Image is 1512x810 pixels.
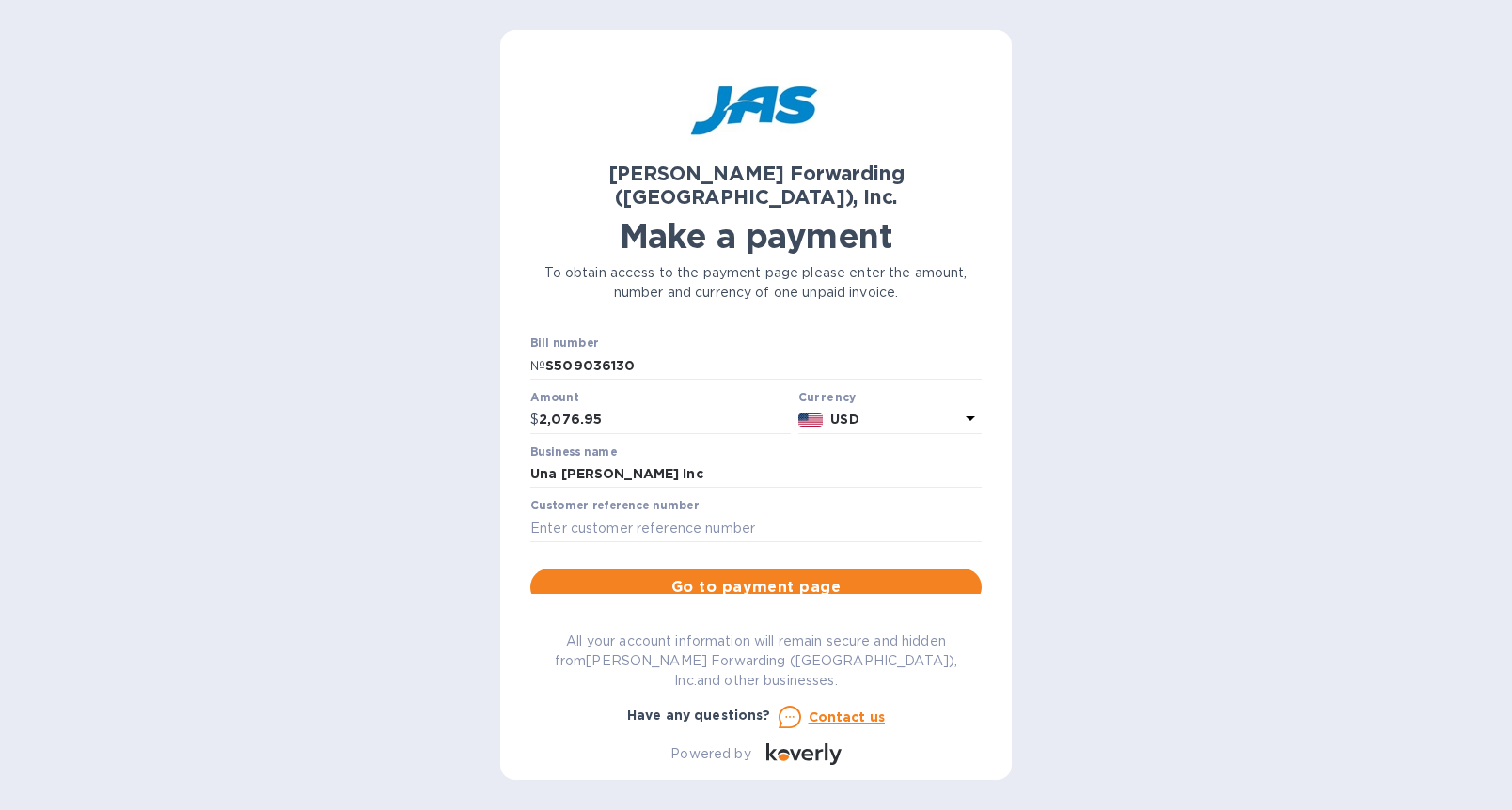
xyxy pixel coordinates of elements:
[608,162,905,209] b: [PERSON_NAME] Forwarding ([GEOGRAPHIC_DATA]), Inc.
[530,569,982,606] button: Go to payment page
[530,338,598,350] label: Bill number
[539,406,791,434] input: 0.00
[530,356,545,376] p: №
[545,576,967,599] span: Go to payment page
[809,709,886,724] u: Contact us
[530,216,982,256] h1: Make a payment
[530,460,982,489] input: Enter business name
[530,514,982,542] input: Enter customer reference number
[670,744,750,764] p: Powered by
[530,501,699,512] label: Customer reference number
[530,410,539,429] p: $
[530,392,578,403] label: Amount
[530,631,982,691] p: All your account information will remain secure and hidden from [PERSON_NAME] Forwarding ([GEOGRA...
[830,412,858,427] b: USD
[545,351,982,380] input: Enter bill number
[798,413,824,427] img: USD
[798,390,857,404] b: Currency
[530,263,982,303] p: To obtain access to the payment page please enter the amount, number and currency of one unpaid i...
[627,708,771,723] b: Have any questions?
[530,446,617,458] label: Business name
